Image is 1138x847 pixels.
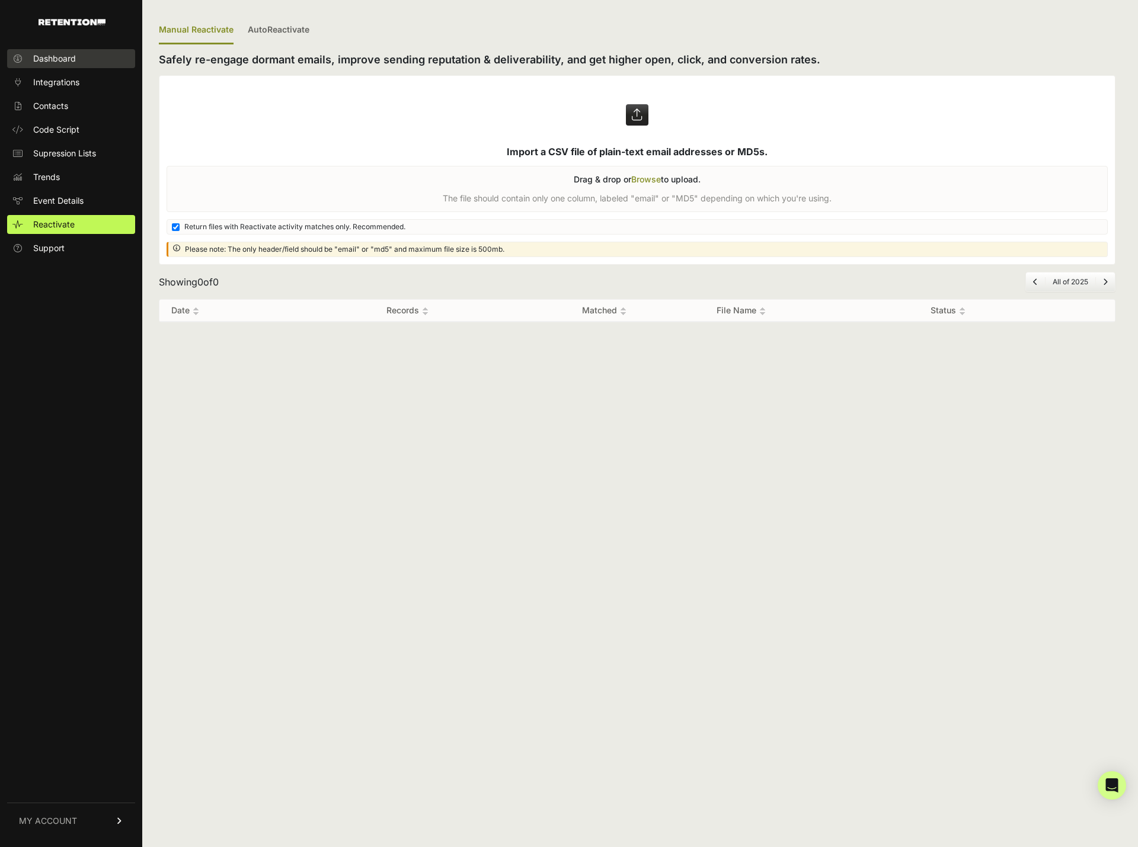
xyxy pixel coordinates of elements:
img: no_sort-eaf950dc5ab64cae54d48a5578032e96f70b2ecb7d747501f34c8f2db400fb66.gif [422,307,429,316]
li: All of 2025 [1045,277,1095,287]
img: no_sort-eaf950dc5ab64cae54d48a5578032e96f70b2ecb7d747501f34c8f2db400fb66.gif [959,307,966,316]
th: Status [919,300,1091,322]
h2: Safely re-engage dormant emails, improve sending reputation & deliverability, and get higher open... [159,52,1115,68]
img: no_sort-eaf950dc5ab64cae54d48a5578032e96f70b2ecb7d747501f34c8f2db400fb66.gif [620,307,626,316]
span: Return files with Reactivate activity matches only. Recommended. [184,222,405,232]
a: Trends [7,168,135,187]
a: Integrations [7,73,135,92]
a: Dashboard [7,49,135,68]
span: Dashboard [33,53,76,65]
a: Contacts [7,97,135,115]
span: 0 [213,276,219,288]
a: Supression Lists [7,144,135,163]
a: Previous [1033,277,1038,286]
img: Retention.com [39,19,106,25]
span: MY ACCOUNT [19,815,77,827]
a: MY ACCOUNT [7,803,135,839]
a: AutoReactivate [248,17,309,44]
img: no_sort-eaf950dc5ab64cae54d48a5578032e96f70b2ecb7d747501f34c8f2db400fb66.gif [193,307,199,316]
th: Records [311,300,504,322]
span: 0 [197,276,203,288]
span: Supression Lists [33,147,96,159]
span: Integrations [33,76,79,88]
span: Contacts [33,100,68,112]
a: Event Details [7,191,135,210]
div: Open Intercom Messenger [1098,771,1126,800]
nav: Page navigation [1025,272,1115,292]
span: Code Script [33,124,79,136]
th: Date [159,300,311,322]
span: Reactivate [33,219,75,230]
a: Support [7,239,135,258]
div: Showing of [159,275,219,289]
div: Manual Reactivate [159,17,234,44]
input: Return files with Reactivate activity matches only. Recommended. [172,223,180,231]
span: Event Details [33,195,84,207]
a: Reactivate [7,215,135,234]
th: File Name [705,300,919,322]
img: no_sort-eaf950dc5ab64cae54d48a5578032e96f70b2ecb7d747501f34c8f2db400fb66.gif [759,307,766,316]
span: Trends [33,171,60,183]
a: Next [1103,277,1108,286]
th: Matched [504,300,705,322]
span: Support [33,242,65,254]
a: Code Script [7,120,135,139]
